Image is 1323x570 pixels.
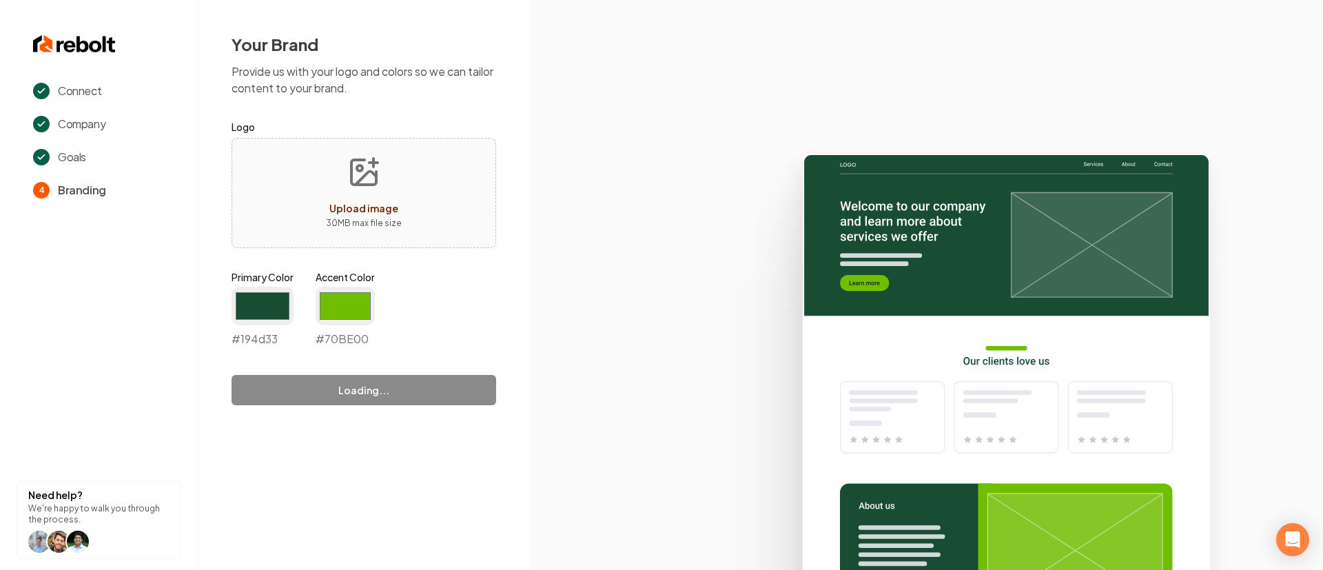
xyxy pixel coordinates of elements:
[1276,523,1309,556] div: Open Intercom Messenger
[329,202,398,214] span: Upload image
[232,287,294,347] div: #194d33
[316,270,375,284] label: Accent Color
[316,287,375,347] div: #70BE00
[28,503,170,525] p: We're happy to walk you through the process.
[232,119,496,135] label: Logo
[315,145,413,241] button: Upload image
[326,216,402,230] p: 30 MB max file size
[58,182,106,199] span: Branding
[48,531,70,553] img: help icon Will
[58,83,101,99] span: Connect
[58,116,105,132] span: Company
[17,480,181,559] button: Need help?We're happy to walk you through the process.help icon Willhelp icon Willhelp icon arwin
[232,33,496,55] h2: Your Brand
[28,489,83,501] strong: Need help?
[58,149,86,165] span: Goals
[67,531,89,553] img: help icon arwin
[232,270,294,284] label: Primary Color
[28,531,50,553] img: help icon Will
[33,182,50,199] span: 4
[33,33,116,55] img: Rebolt Logo
[232,63,496,96] p: Provide us with your logo and colors so we can tailor content to your brand.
